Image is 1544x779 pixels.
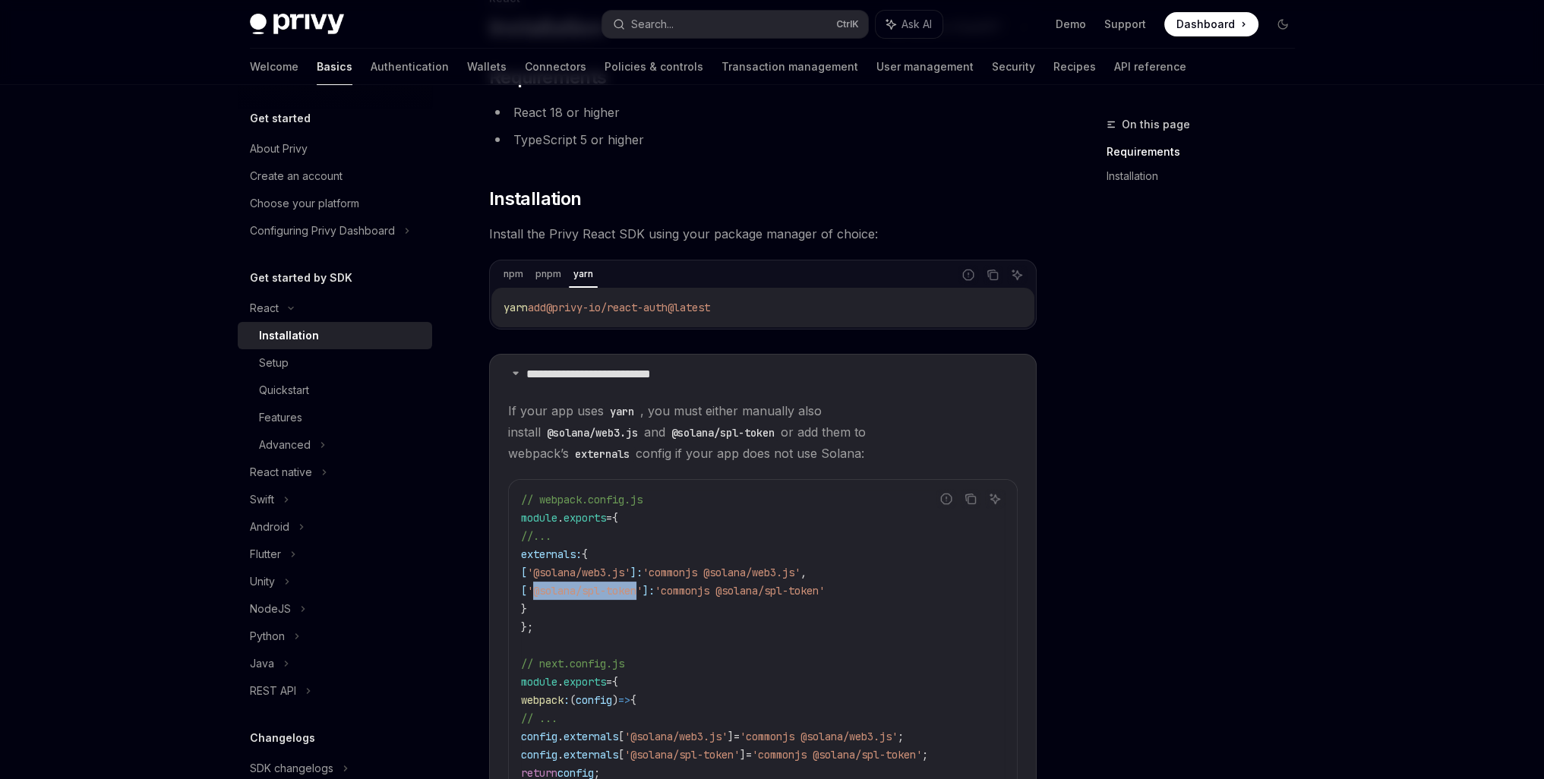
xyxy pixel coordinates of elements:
[570,693,576,707] span: (
[618,730,624,743] span: [
[521,547,582,561] span: externals:
[527,584,643,598] span: '@solana/spl-token'
[898,730,904,743] span: ;
[238,135,432,162] a: About Privy
[489,102,1037,123] li: React 18 or higher
[250,545,281,563] div: Flutter
[259,408,302,427] div: Features
[531,265,566,283] div: pnpm
[521,620,533,634] span: };
[250,627,285,645] div: Python
[734,730,740,743] span: =
[250,299,279,317] div: React
[521,529,551,543] span: //...
[569,446,636,462] code: externals
[250,194,359,213] div: Choose your platform
[489,129,1037,150] li: TypeScript 5 or higher
[936,489,956,509] button: Report incorrect code
[238,190,432,217] a: Choose your platform
[528,301,546,314] span: add
[557,675,564,689] span: .
[250,167,343,185] div: Create an account
[605,49,703,85] a: Policies & controls
[467,49,507,85] a: Wallets
[250,518,289,536] div: Android
[250,463,312,481] div: React native
[250,140,308,158] div: About Privy
[630,693,636,707] span: {
[643,566,800,579] span: 'commonjs @solana/web3.js'
[521,584,527,598] span: [
[876,11,943,38] button: Ask AI
[728,730,734,743] span: ]
[557,748,564,762] span: .
[564,730,618,743] span: externals
[746,748,752,762] span: =
[740,730,898,743] span: 'commonjs @solana/web3.js'
[238,377,432,404] a: Quickstart
[564,693,570,707] span: :
[569,265,598,283] div: yarn
[836,18,859,30] span: Ctrl K
[317,49,352,85] a: Basics
[521,566,527,579] span: [
[604,403,640,420] code: yarn
[238,349,432,377] a: Setup
[250,109,311,128] h5: Get started
[564,511,606,525] span: exports
[618,748,624,762] span: [
[1104,17,1146,32] a: Support
[876,49,974,85] a: User management
[1056,17,1086,32] a: Demo
[250,729,315,747] h5: Changelogs
[238,404,432,431] a: Features
[525,49,586,85] a: Connectors
[521,511,557,525] span: module
[1164,12,1258,36] a: Dashboard
[665,424,781,441] code: @solana/spl-token
[576,693,612,707] span: config
[541,424,644,441] code: @solana/web3.js
[250,269,352,287] h5: Get started by SDK
[527,566,630,579] span: '@solana/web3.js'
[1271,12,1295,36] button: Toggle dark mode
[521,748,557,762] span: config
[992,49,1035,85] a: Security
[983,265,1002,285] button: Copy the contents from the code block
[1107,140,1307,164] a: Requirements
[985,489,1005,509] button: Ask AI
[499,265,528,283] div: npm
[521,711,557,725] span: // ...
[630,566,643,579] span: ]:
[618,693,630,707] span: =>
[643,584,655,598] span: ]:
[250,654,274,673] div: Java
[721,49,858,85] a: Transaction management
[546,301,710,314] span: @privy-io/react-auth@latest
[752,748,922,762] span: 'commonjs @solana/spl-token'
[606,675,612,689] span: =
[961,489,980,509] button: Copy the contents from the code block
[1053,49,1096,85] a: Recipes
[521,493,643,506] span: // webpack.config.js
[371,49,449,85] a: Authentication
[1107,164,1307,188] a: Installation
[250,600,291,618] div: NodeJS
[958,265,978,285] button: Report incorrect code
[1114,49,1186,85] a: API reference
[922,748,928,762] span: ;
[259,381,309,399] div: Quickstart
[521,657,624,670] span: // next.config.js
[564,675,606,689] span: exports
[557,730,564,743] span: .
[1007,265,1027,285] button: Ask AI
[489,223,1037,244] span: Install the Privy React SDK using your package manager of choice:
[1176,17,1235,32] span: Dashboard
[800,566,807,579] span: ,
[250,759,333,777] div: SDK changelogs
[250,222,395,240] div: Configuring Privy Dashboard
[521,730,557,743] span: config
[259,354,289,372] div: Setup
[508,400,1018,464] span: If your app uses , you must either manually also install and or add them to webpack’s config if y...
[250,572,275,591] div: Unity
